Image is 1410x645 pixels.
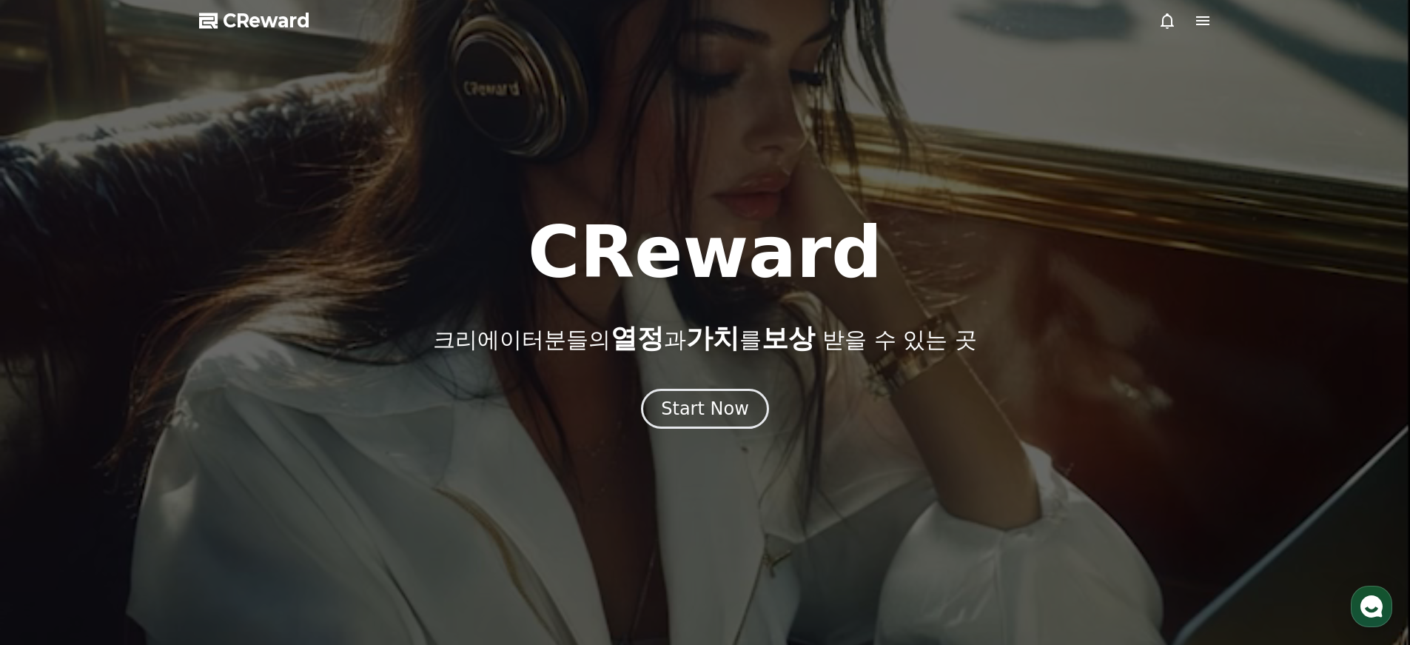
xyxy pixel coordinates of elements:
[661,397,749,421] div: Start Now
[762,323,815,353] span: 보상
[223,9,310,33] span: CReward
[686,323,739,353] span: 가치
[611,323,664,353] span: 열정
[199,9,310,33] a: CReward
[641,404,769,418] a: Start Now
[528,217,882,288] h1: CReward
[641,389,769,429] button: Start Now
[433,324,976,353] p: 크리에이터분들의 과 를 받을 수 있는 곳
